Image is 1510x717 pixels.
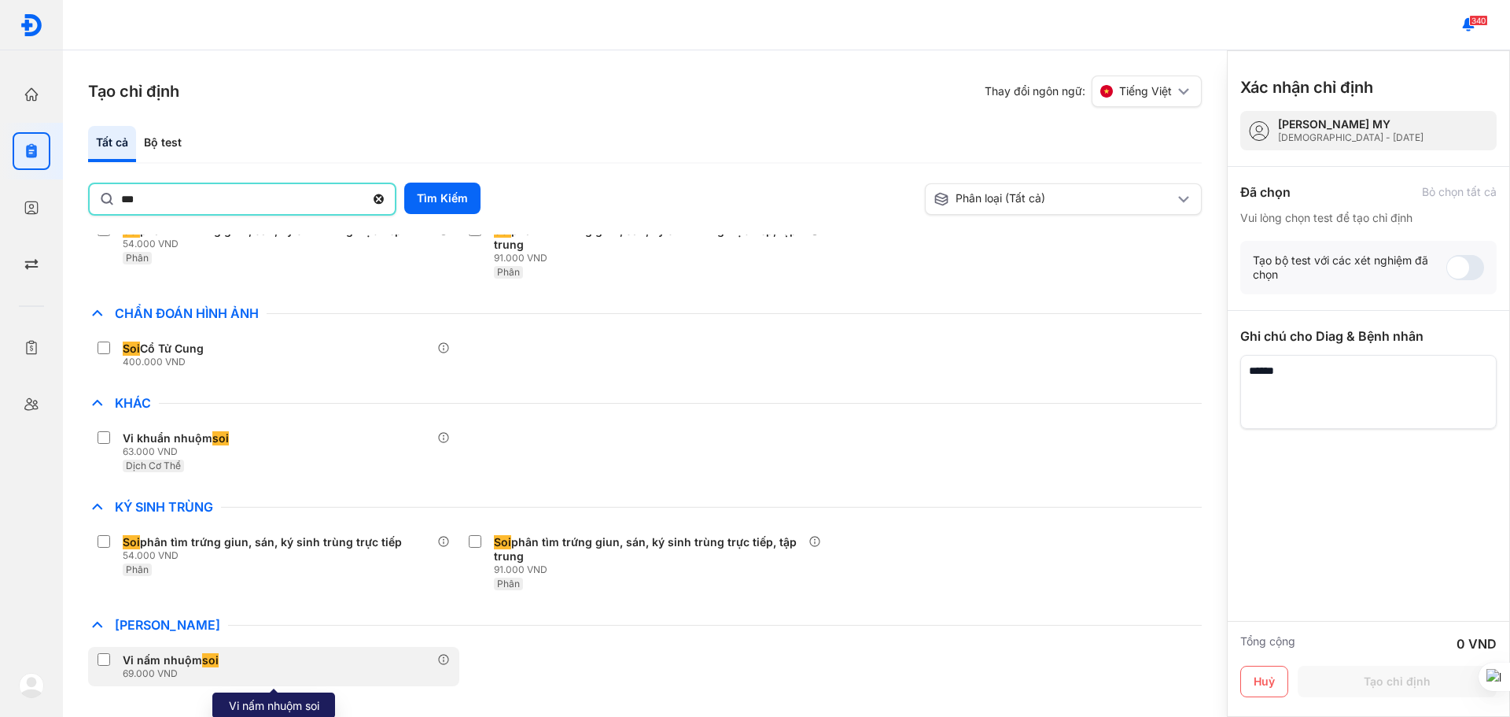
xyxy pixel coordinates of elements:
[1240,327,1497,346] div: Ghi chú cho Diag & Bệnh nhân
[126,460,181,471] span: Dịch Cơ Thể
[1253,253,1446,282] div: Tạo bộ test với các xét nghiệm đã chọn
[123,445,235,458] div: 63.000 VND
[985,76,1202,107] div: Thay đổi ngôn ngữ:
[123,653,219,667] div: Vi nấm nhuộm
[107,305,267,321] span: Chẩn Đoán Hình Ảnh
[1119,84,1172,98] span: Tiếng Việt
[123,549,408,562] div: 54.000 VND
[202,653,219,667] span: soi
[123,356,210,368] div: 400.000 VND
[494,564,808,576] div: 91.000 VND
[1469,15,1488,26] span: 340
[1422,185,1497,199] div: Bỏ chọn tất cả
[136,126,190,162] div: Bộ test
[88,126,136,162] div: Tất cả
[494,535,511,549] span: Soi
[88,80,179,102] h3: Tạo chỉ định
[123,535,140,549] span: Soi
[19,673,44,698] img: logo
[107,617,228,633] span: [PERSON_NAME]
[1240,183,1291,201] div: Đã chọn
[126,252,149,264] span: Phân
[123,342,204,356] div: Cổ Tử Cung
[494,224,802,252] div: phân tìm trứng giun, sán, ký sinh trùng trực tiếp, tập trung
[497,266,520,278] span: Phân
[1240,634,1295,653] div: Tổng cộng
[107,499,221,515] span: Ký Sinh Trùng
[1457,634,1497,653] div: 0 VND
[107,395,159,411] span: Khác
[1298,666,1497,697] button: Tạo chỉ định
[126,564,149,575] span: Phân
[494,252,808,264] div: 91.000 VND
[404,183,481,214] button: Tìm Kiếm
[494,535,802,564] div: phân tìm trứng giun, sán, ký sinh trùng trực tiếp, tập trung
[1278,117,1423,131] div: [PERSON_NAME] MY
[1240,76,1373,98] h3: Xác nhận chỉ định
[123,535,402,549] div: phân tìm trứng giun, sán, ký sinh trùng trực tiếp
[1278,131,1423,144] div: [DEMOGRAPHIC_DATA] - [DATE]
[934,191,1174,207] div: Phân loại (Tất cả)
[123,667,225,680] div: 69.000 VND
[212,431,229,445] span: soi
[123,342,140,356] span: Soi
[20,13,43,37] img: logo
[123,431,229,445] div: Vi khuẩn nhuộm
[497,578,520,589] span: Phân
[1240,666,1288,697] button: Huỷ
[123,238,408,250] div: 54.000 VND
[1240,211,1497,225] div: Vui lòng chọn test để tạo chỉ định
